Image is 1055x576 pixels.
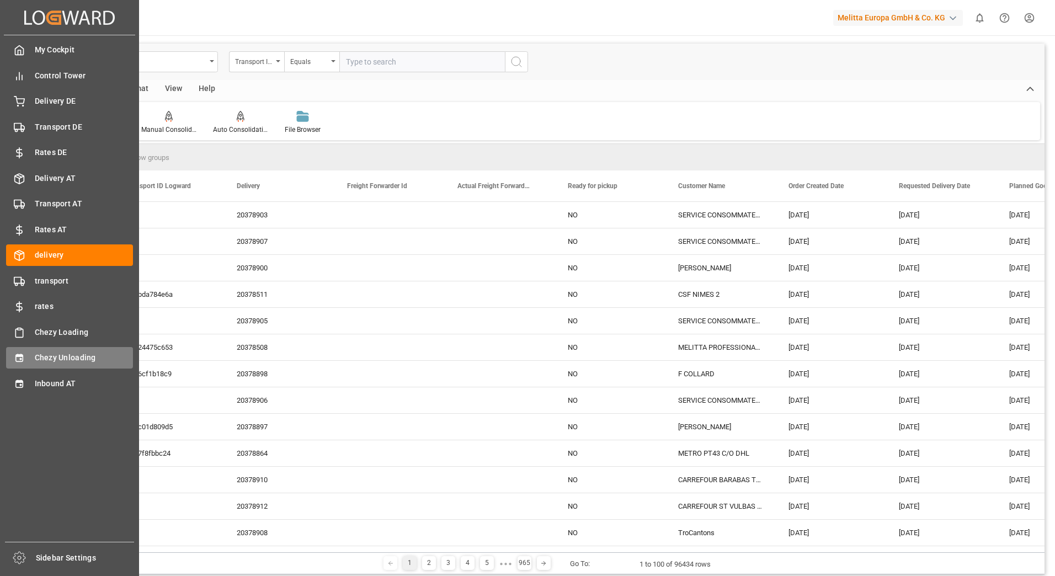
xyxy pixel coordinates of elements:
span: Rates DE [35,147,134,158]
div: NO [555,546,665,572]
div: 20378912 [223,493,334,519]
div: [DATE] [886,281,996,307]
div: File Browser [285,125,321,135]
div: 20378898 [223,361,334,387]
div: 2 [422,556,436,570]
div: Manual Consolidation [141,125,196,135]
div: NO [555,202,665,228]
a: delivery [6,244,133,266]
div: [DATE] [775,546,886,572]
div: [DATE] [886,387,996,413]
div: [DATE] [775,308,886,334]
div: [DATE] [775,440,886,466]
div: [DATE] [886,255,996,281]
div: [DATE] [886,493,996,519]
div: NO [555,361,665,387]
div: NO [555,281,665,307]
div: 1cac01d809d5 [113,414,223,440]
div: View [157,80,190,99]
div: 5 [480,556,494,570]
div: Help [190,80,223,99]
div: NO [555,387,665,413]
span: Transport DE [35,121,134,133]
span: delivery [35,249,134,261]
div: [DATE] [775,334,886,360]
div: 965 [518,556,531,570]
div: [DATE] [886,202,996,228]
span: Delivery [237,182,260,190]
div: NO [555,228,665,254]
div: 20378905 [223,308,334,334]
div: Go To: [570,558,590,569]
a: Control Tower [6,65,133,86]
span: Freight Forwarder Id [347,182,407,190]
div: [DATE] [775,281,886,307]
a: Inbound AT [6,372,133,394]
div: 20378864 [223,440,334,466]
div: NO [555,467,665,493]
div: SERVICE CONSOMMATEURS [665,308,775,334]
span: Actual Freight Forwarder Id [457,182,531,190]
span: Customer Name [678,182,725,190]
div: NO [555,440,665,466]
a: rates [6,296,133,317]
div: [DATE] [775,202,886,228]
div: CARREFOUR ST VULBAS ENT 509 [665,493,775,519]
input: Type to search [339,51,505,72]
div: SERVICE CONSOMMATEURS [665,546,775,572]
div: ● ● ● [499,559,511,568]
div: NO [555,308,665,334]
div: NO [555,493,665,519]
span: Inbound AT [35,378,134,390]
div: 20378907 [223,228,334,254]
div: Transport ID Logward [235,54,273,67]
a: Chezy Unloading [6,347,133,369]
div: [DATE] [886,228,996,254]
div: 2066cf1b18c9 [113,361,223,387]
span: Requested Delivery Date [899,182,970,190]
div: [DATE] [775,467,886,493]
div: 4 [461,556,475,570]
div: [PERSON_NAME] [665,255,775,281]
button: search button [505,51,528,72]
div: 20378508 [223,334,334,360]
div: [DATE] [886,546,996,572]
span: My Cockpit [35,44,134,56]
span: Control Tower [35,70,134,82]
div: [DATE] [775,228,886,254]
div: [DATE] [775,361,886,387]
div: NO [555,334,665,360]
span: Sidebar Settings [36,552,135,564]
button: Melitta Europa GmbH & Co. KG [833,7,967,28]
span: Ready for pickup [568,182,617,190]
a: Rates AT [6,218,133,240]
div: 1737f8fbbc24 [113,440,223,466]
button: show 0 new notifications [967,6,992,30]
div: 3 [441,556,455,570]
div: TroCantons [665,520,775,546]
a: Chezy Loading [6,321,133,343]
div: 20378897 [223,414,334,440]
span: Order Created Date [788,182,844,190]
div: MELITTA PROFESSIONAL COFFEE SOL. [665,334,775,360]
div: 39e24475c653 [113,334,223,360]
div: 20378903 [223,202,334,228]
span: Chezy Loading [35,327,134,338]
div: Equals [290,54,328,67]
div: NO [555,520,665,546]
span: Rates AT [35,224,134,236]
a: Delivery DE [6,90,133,112]
div: [DATE] [886,361,996,387]
span: Delivery AT [35,173,134,184]
a: Rates DE [6,142,133,163]
div: 227bda784e6a [113,281,223,307]
div: [DATE] [775,493,886,519]
div: CSF NIMES 2 [665,281,775,307]
div: [DATE] [775,520,886,546]
span: Delivery DE [35,95,134,107]
div: Auto Consolidation [213,125,268,135]
div: [PERSON_NAME] [665,414,775,440]
div: 1 to 100 of 96434 rows [640,559,711,570]
span: Transport AT [35,198,134,210]
div: [DATE] [775,414,886,440]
